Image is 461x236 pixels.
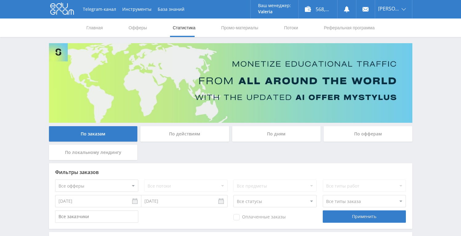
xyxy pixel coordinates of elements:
[55,169,406,175] div: Фильтры заказов
[232,126,321,142] div: По дням
[49,43,412,123] img: Banner
[323,19,375,37] a: Реферальная программа
[283,19,299,37] a: Потоки
[49,126,138,142] div: По заказам
[233,214,286,220] span: Оплаченные заказы
[55,210,138,223] input: Все заказчики
[140,126,229,142] div: По действиям
[258,3,291,8] p: Ваш менеджер:
[49,145,138,160] div: По локальному лендингу
[258,9,291,14] p: Valeria
[323,210,406,223] div: Применить
[86,19,103,37] a: Главная
[324,126,412,142] div: По офферам
[378,6,400,11] span: [PERSON_NAME]
[220,19,259,37] a: Промо-материалы
[172,19,196,37] a: Статистика
[128,19,148,37] a: Офферы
